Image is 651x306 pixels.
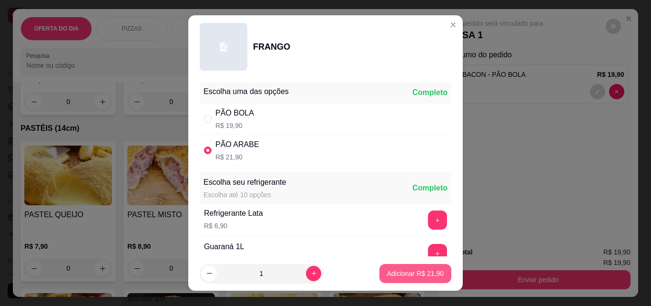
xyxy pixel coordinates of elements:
[202,266,217,281] button: decrease-product-quantity
[204,208,263,219] div: Refrigerante Lata
[215,121,254,130] p: R$ 19,90
[215,152,259,162] p: R$ 21,90
[253,40,290,53] div: FRANGO
[204,254,244,264] p: R$ 10,90
[428,211,447,230] button: add
[428,244,447,263] button: add
[446,17,461,32] button: Close
[204,241,244,253] div: Guaraná 1L
[203,190,286,200] div: Escolha até 10 opções
[412,87,448,98] div: Completo
[387,269,444,278] p: Adicionar R$ 21,90
[215,107,254,119] div: PÃO BOLA
[203,86,289,97] div: Escolha uma das opções
[306,266,321,281] button: increase-product-quantity
[215,139,259,150] div: PÃO ARABE
[204,221,263,231] p: R$ 6,90
[412,182,448,194] div: Completo
[203,177,286,188] div: Escolha seu refrigerante
[379,264,451,283] button: Adicionar R$ 21,90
